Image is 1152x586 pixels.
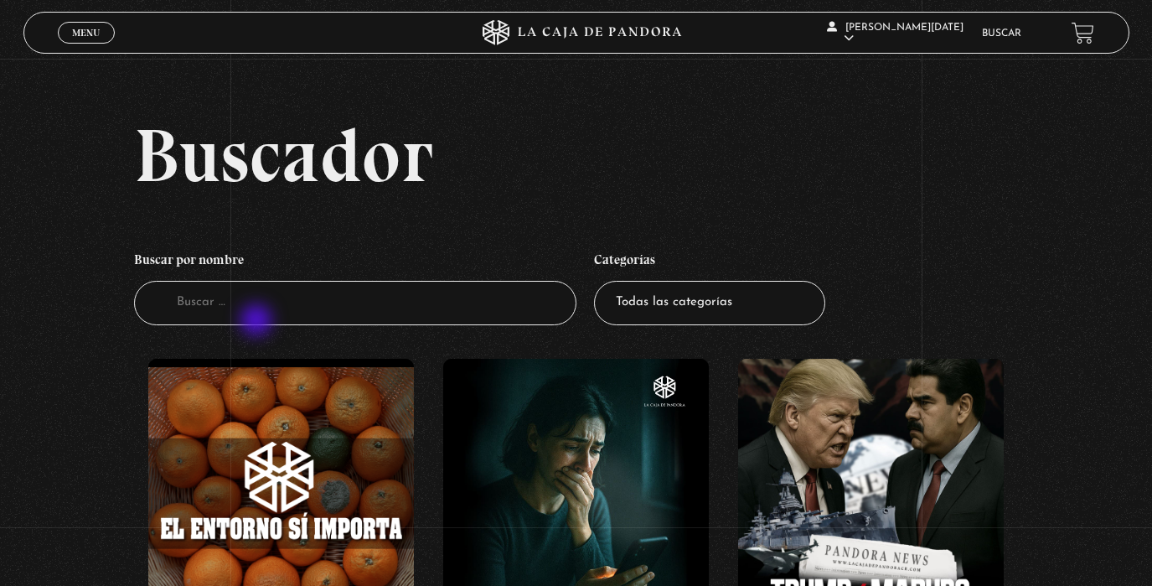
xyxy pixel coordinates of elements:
[1072,21,1094,44] a: View your shopping cart
[827,23,963,44] span: [PERSON_NAME][DATE]
[134,243,576,282] h4: Buscar por nombre
[72,28,100,38] span: Menu
[594,243,825,282] h4: Categorías
[134,117,1129,193] h2: Buscador
[66,42,106,54] span: Cerrar
[982,29,1021,39] a: Buscar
